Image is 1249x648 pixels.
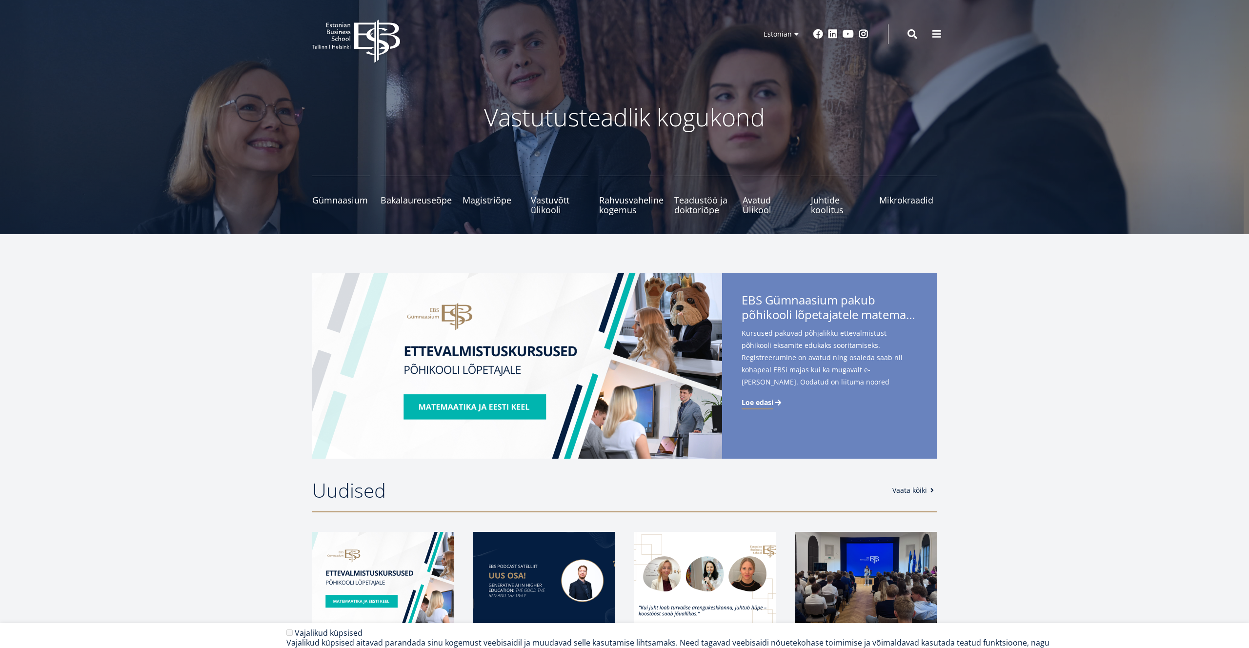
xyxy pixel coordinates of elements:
span: Bakalaureuseõpe [381,195,452,205]
a: Vastuvõtt ülikooli [531,176,588,215]
img: a [795,532,937,629]
span: Teadustöö ja doktoriõpe [674,195,732,215]
a: Rahvusvaheline kogemus [599,176,664,215]
span: EBS Gümnaasium pakub [742,293,917,325]
a: Linkedin [828,29,838,39]
a: Bakalaureuseõpe [381,176,452,215]
a: Juhtide koolitus [811,176,868,215]
span: Magistriõpe [463,195,520,205]
img: satelliit 49 [473,532,615,629]
span: Loe edasi [742,398,773,407]
span: Kursused pakuvad põhjalikku ettevalmistust põhikooli eksamite edukaks sooritamiseks. Registreerum... [742,327,917,404]
p: Vastutusteadlik kogukond [366,102,883,132]
a: Vaata kõiki [892,486,937,495]
span: Mikrokraadid [879,195,937,205]
img: EBS Gümnaasiumi ettevalmistuskursused [312,532,454,629]
h2: Uudised [312,478,883,503]
span: Rahvusvaheline kogemus [599,195,664,215]
label: Vajalikud küpsised [295,628,363,638]
a: Facebook [813,29,823,39]
a: Mikrokraadid [879,176,937,215]
a: Gümnaasium [312,176,370,215]
span: Avatud Ülikool [743,195,800,215]
span: Juhtide koolitus [811,195,868,215]
a: Teadustöö ja doktoriõpe [674,176,732,215]
a: Magistriõpe [463,176,520,215]
span: Gümnaasium [312,195,370,205]
img: Kaidi Neeme, Liis Paemurru, Kristiina Esop [634,532,776,629]
a: Instagram [859,29,868,39]
a: Avatud Ülikool [743,176,800,215]
span: Vastuvõtt ülikooli [531,195,588,215]
a: Youtube [843,29,854,39]
span: põhikooli lõpetajatele matemaatika- ja eesti keele kursuseid [742,307,917,322]
img: EBS Gümnaasiumi ettevalmistuskursused [312,273,722,459]
a: Loe edasi [742,398,783,407]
